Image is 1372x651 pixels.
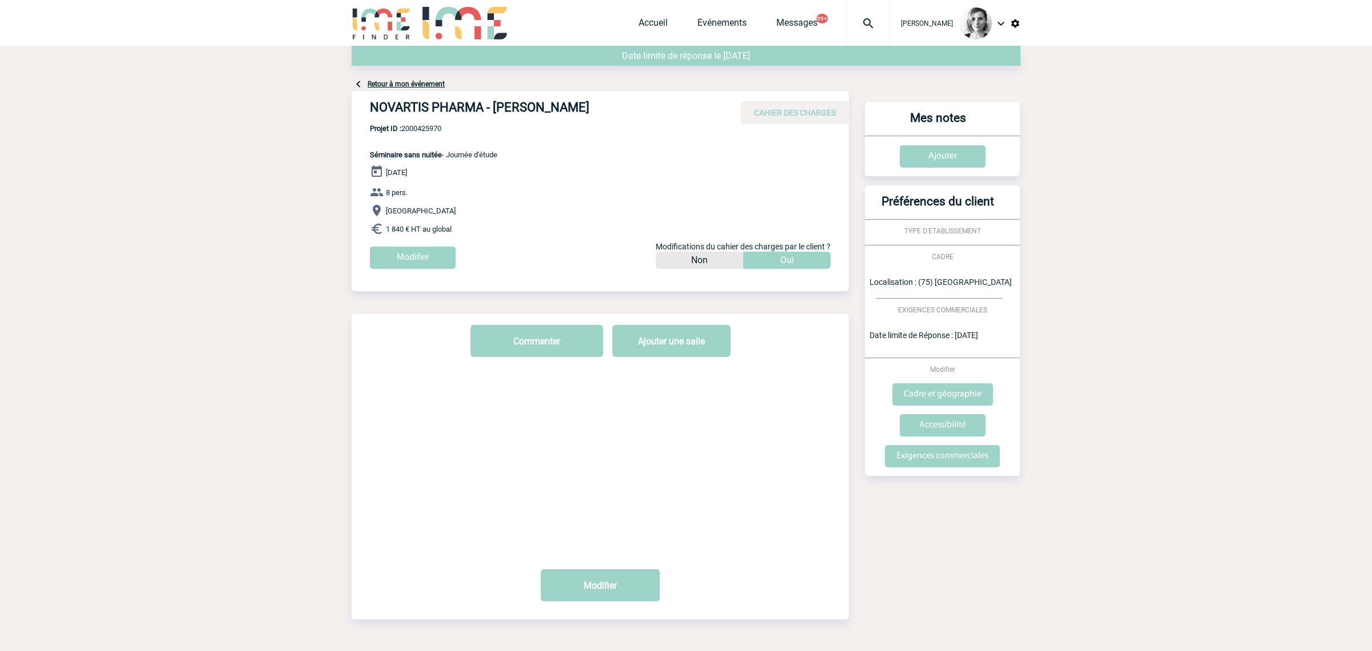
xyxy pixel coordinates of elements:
[370,150,497,159] span: - Journée d'étude
[898,306,987,314] span: EXIGENCES COMMERCIALES
[370,150,442,159] span: Séminaire sans nuitée
[370,247,456,269] input: Modifier
[541,569,660,601] button: Modifier
[900,145,986,168] input: Ajouter
[901,19,953,27] span: [PERSON_NAME]
[776,17,817,33] a: Messages
[870,331,978,340] span: Date limite de Réponse : [DATE]
[870,277,1012,287] span: Localisation : (75) [GEOGRAPHIC_DATA]
[754,108,836,117] span: CAHIER DES CHARGES
[470,325,603,357] button: Commenter
[960,7,992,39] img: 103019-1.png
[386,225,452,233] span: 1 840 € HT au global
[622,50,750,61] span: Date limite de réponse le [DATE]
[370,124,401,133] b: Projet ID :
[816,14,828,23] button: 99+
[697,17,747,33] a: Evénements
[691,252,708,269] p: Non
[656,242,831,251] span: Modifications du cahier des charges par le client ?
[352,7,411,39] img: IME-Finder
[370,124,497,133] span: 2000425970
[368,80,445,88] a: Retour à mon événement
[386,207,456,215] span: [GEOGRAPHIC_DATA]
[386,168,407,177] span: [DATE]
[870,194,1006,219] h3: Préférences du client
[870,111,1006,136] h3: Mes notes
[932,253,954,261] span: CADRE
[930,366,955,374] span: Modifier
[904,227,981,235] span: TYPE D'ETABLISSEMENT
[639,17,668,33] a: Accueil
[900,414,986,436] input: Accessibilité
[885,445,1000,467] input: Exigences commerciales
[612,325,731,357] button: Ajouter une salle
[370,100,713,120] h4: NOVARTIS PHARMA - [PERSON_NAME]
[892,383,993,406] input: Cadre et géographie
[386,188,408,197] span: 8 pers.
[780,252,794,269] p: Oui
